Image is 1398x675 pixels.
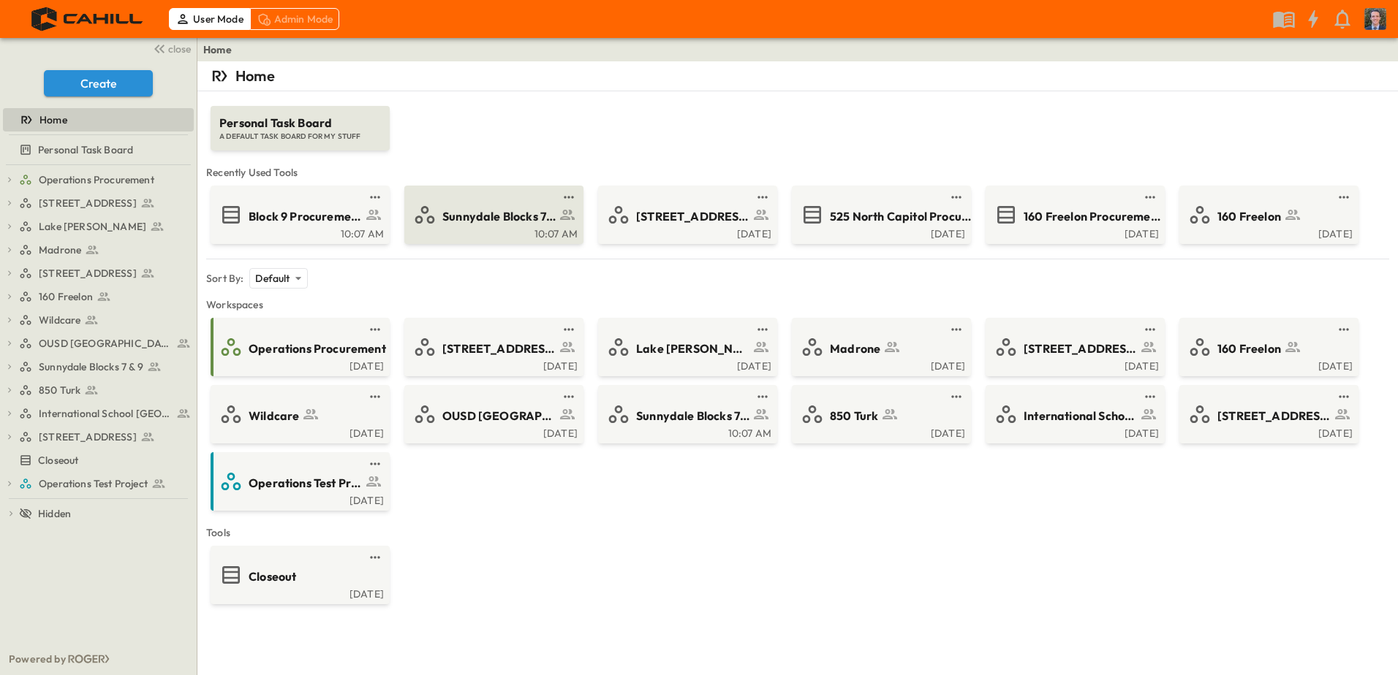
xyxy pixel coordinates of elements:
span: Madrone [39,243,81,257]
a: Lake [PERSON_NAME] [19,216,191,237]
span: Wildcare [39,313,80,327]
button: test [948,188,965,206]
span: [STREET_ADDRESS] [39,430,137,444]
span: 160 Freelon [1217,208,1281,225]
span: A DEFAULT TASK BOARD FOR MY STUFF [219,131,381,142]
a: [DATE] [1182,226,1353,238]
a: Closeout [3,450,191,470]
a: OUSD [GEOGRAPHIC_DATA] [407,403,578,426]
button: test [560,188,578,206]
div: [STREET_ADDRESS]test [3,425,194,449]
a: OUSD [GEOGRAPHIC_DATA] [19,333,191,354]
a: Madrone [19,240,191,260]
a: [STREET_ADDRESS] [601,203,771,226]
div: OUSD [GEOGRAPHIC_DATA]test [3,332,194,355]
div: [STREET_ADDRESS]test [3,262,194,285]
img: Profile Picture [1364,8,1386,30]
div: 850 Turktest [3,378,194,402]
a: [DATE] [989,426,1159,438]
div: 160 Freelontest [3,285,194,308]
button: test [754,321,771,338]
a: Operations Test Project [19,473,191,494]
a: [DATE] [1182,359,1353,370]
span: Madrone [830,340,880,357]
a: [DATE] [214,359,384,370]
span: 160 Freelon Procurement Log [1024,208,1166,225]
div: Default [249,268,307,289]
span: 525 North Capitol Procurement Log [830,208,972,225]
div: Operations Procurementtest [3,168,194,191]
a: International School San Francisco [19,403,191,424]
span: 160 Freelon [39,289,93,304]
a: 10:07 AM [214,226,384,238]
a: 525 North Capitol Procurement Log [795,203,965,226]
div: Sunnydale Blocks 7 & 9test [3,355,194,378]
span: close [168,42,191,56]
a: Sunnydale Blocks 7 & 9 [19,356,191,377]
div: [DATE] [214,426,384,438]
a: 160 Freelon Procurement Log [989,203,1159,226]
span: Operations Procurement [249,340,386,357]
a: [DATE] [1182,426,1353,438]
a: [DATE] [795,426,965,438]
button: test [948,321,965,338]
button: test [754,188,771,206]
a: [STREET_ADDRESS] [19,193,191,213]
a: Sunnydale Blocks 7 & 9 [601,403,771,426]
span: [STREET_ADDRESS] [39,196,137,210]
div: User Mode [169,8,250,30]
span: [STREET_ADDRESS] [1024,340,1137,357]
span: 160 Freelon [1217,340,1281,357]
a: Personal Task BoardA DEFAULT TASK BOARD FOR MY STUFF [209,91,391,150]
span: 850 Turk [39,383,80,397]
a: Operations Test Project [214,470,384,493]
a: Home [3,110,191,130]
a: [DATE] [989,359,1159,370]
span: OUSD [GEOGRAPHIC_DATA] [442,408,556,424]
p: Default [255,271,290,286]
a: [STREET_ADDRESS] [407,335,578,359]
button: test [948,388,965,405]
a: Madrone [795,335,965,359]
span: Operations Test Project [249,475,362,492]
div: [DATE] [795,359,965,370]
a: [DATE] [214,587,384,598]
span: Sunnydale Blocks 7 & 9 [442,208,556,225]
div: Operations Test Projecttest [3,472,194,495]
span: Closeout [38,453,78,468]
a: 10:07 AM [601,426,771,438]
div: Personal Task Boardtest [3,138,194,161]
a: [STREET_ADDRESS] [19,263,191,283]
div: Admin Mode [250,8,340,30]
div: Wildcaretest [3,308,194,332]
a: [DATE] [214,493,384,505]
span: Wildcare [249,408,299,424]
div: Lake [PERSON_NAME]test [3,215,194,238]
a: 850 Turk [795,403,965,426]
div: International School San Franciscotest [3,402,194,425]
a: [DATE] [601,226,771,238]
span: Workspaces [206,297,1389,312]
a: 10:07 AM [407,226,578,238]
a: [STREET_ADDRESS] [1182,403,1353,426]
a: Operations Procurement [214,335,384,359]
span: Tools [206,525,1389,540]
p: Home [235,66,275,86]
span: Operations Procurement [39,172,154,187]
span: Hidden [38,506,71,521]
button: test [1141,321,1159,338]
a: [DATE] [407,359,578,370]
div: [DATE] [989,226,1159,238]
button: test [560,388,578,405]
span: Lake [PERSON_NAME] [636,340,749,357]
span: 850 Turk [830,408,878,424]
span: Personal Task Board [38,142,133,157]
a: Operations Procurement [19,169,191,190]
a: [DATE] [407,426,578,438]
